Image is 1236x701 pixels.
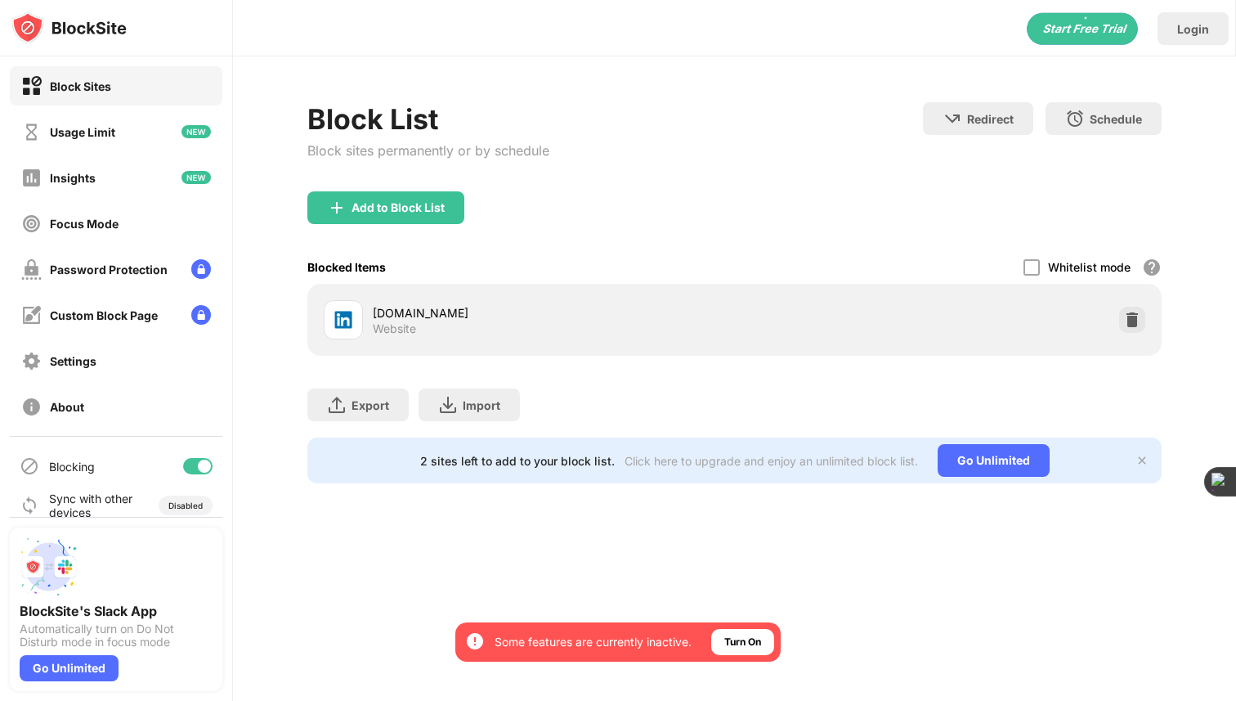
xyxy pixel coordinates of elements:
div: Automatically turn on Do Not Disturb mode in focus mode [20,622,213,649]
img: blocking-icon.svg [20,456,39,476]
img: settings-off.svg [21,351,42,371]
div: Go Unlimited [20,655,119,681]
img: block-on.svg [21,76,42,97]
img: customize-block-page-off.svg [21,305,42,326]
img: logo-blocksite.svg [11,11,127,44]
div: Go Unlimited [938,444,1050,477]
div: Usage Limit [50,125,115,139]
div: Disabled [168,501,203,510]
div: Schedule [1090,112,1142,126]
div: Turn On [724,634,761,650]
img: sync-icon.svg [20,496,39,515]
div: Add to Block List [352,201,445,214]
img: password-protection-off.svg [21,259,42,280]
div: Block sites permanently or by schedule [307,142,549,159]
div: Focus Mode [50,217,119,231]
img: push-slack.svg [20,537,78,596]
div: Insights [50,171,96,185]
img: x-button.svg [1135,454,1149,467]
div: Password Protection [50,263,168,276]
img: lock-menu.svg [191,259,211,279]
div: Redirect [967,112,1014,126]
div: Blocking [49,460,95,474]
img: new-icon.svg [181,125,211,138]
div: [DOMAIN_NAME] [373,304,735,321]
div: Whitelist mode [1048,260,1131,274]
div: 2 sites left to add to your block list. [420,454,615,468]
div: Sync with other devices [49,492,133,519]
div: Block List [307,102,549,136]
div: Some features are currently inactive. [495,634,692,650]
div: Block Sites [50,79,111,93]
div: animation [1027,12,1138,45]
img: insights-off.svg [21,168,42,188]
div: About [50,400,84,414]
div: BlockSite's Slack App [20,603,213,619]
div: Custom Block Page [50,308,158,322]
img: time-usage-off.svg [21,122,42,142]
img: new-icon.svg [181,171,211,184]
img: favicons [334,310,353,330]
div: Click here to upgrade and enjoy an unlimited block list. [625,454,918,468]
div: Settings [50,354,96,368]
img: focus-off.svg [21,213,42,234]
img: about-off.svg [21,397,42,417]
div: Blocked Items [307,260,386,274]
div: Export [352,398,389,412]
div: Website [373,321,416,336]
div: Import [463,398,500,412]
img: error-circle-white.svg [465,631,485,651]
img: lock-menu.svg [191,305,211,325]
div: Login [1177,22,1209,36]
